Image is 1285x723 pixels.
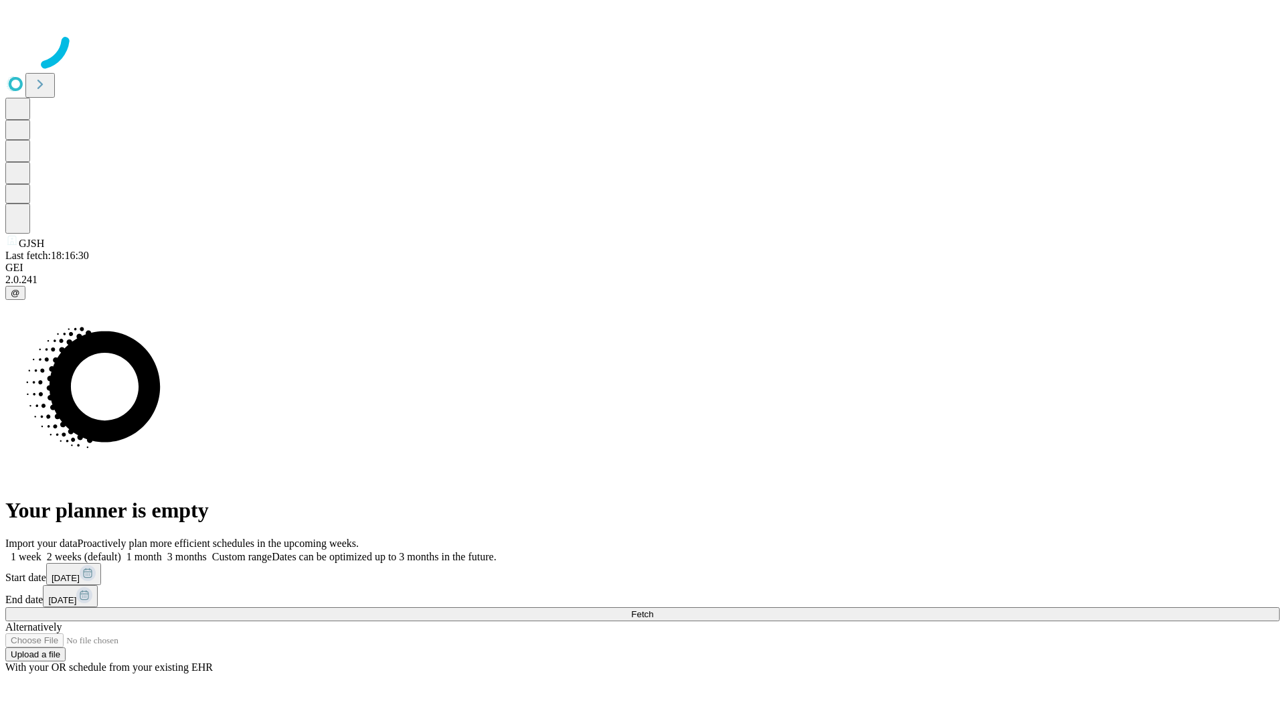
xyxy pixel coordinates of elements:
[5,621,62,633] span: Alternatively
[5,607,1280,621] button: Fetch
[5,262,1280,274] div: GEI
[11,288,20,298] span: @
[5,563,1280,585] div: Start date
[11,551,41,562] span: 1 week
[272,551,496,562] span: Dates can be optimized up to 3 months in the future.
[5,585,1280,607] div: End date
[126,551,162,562] span: 1 month
[5,274,1280,286] div: 2.0.241
[212,551,272,562] span: Custom range
[47,551,121,562] span: 2 weeks (default)
[5,538,78,549] span: Import your data
[167,551,207,562] span: 3 months
[631,609,653,619] span: Fetch
[48,595,76,605] span: [DATE]
[43,585,98,607] button: [DATE]
[5,661,213,673] span: With your OR schedule from your existing EHR
[46,563,101,585] button: [DATE]
[5,286,25,300] button: @
[52,573,80,583] span: [DATE]
[78,538,359,549] span: Proactively plan more efficient schedules in the upcoming weeks.
[19,238,44,249] span: GJSH
[5,250,89,261] span: Last fetch: 18:16:30
[5,647,66,661] button: Upload a file
[5,498,1280,523] h1: Your planner is empty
